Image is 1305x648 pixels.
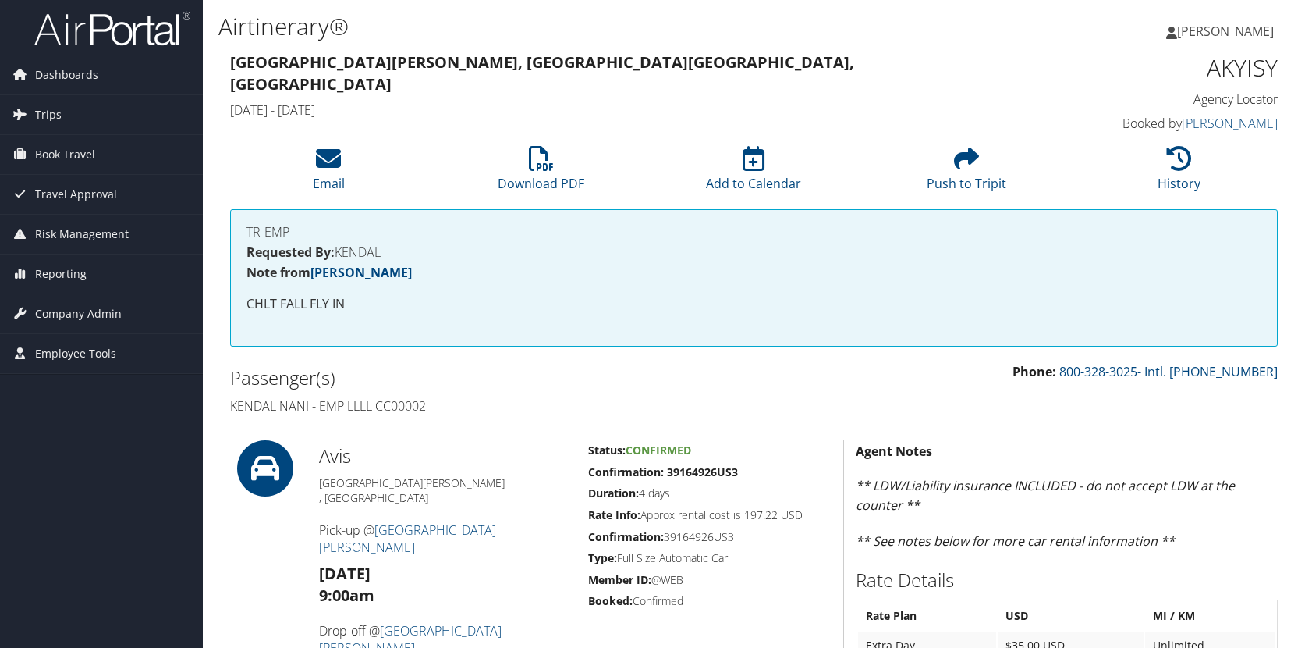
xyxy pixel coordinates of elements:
[35,255,87,294] span: Reporting
[35,215,129,254] span: Risk Management
[1182,115,1278,132] a: [PERSON_NAME]
[1177,23,1274,40] span: [PERSON_NAME]
[588,529,832,545] h5: 39164926US3
[706,155,801,192] a: Add to Calendar
[246,294,1261,315] p: CHLT FALL FLY IN
[230,52,854,94] strong: [GEOGRAPHIC_DATA][PERSON_NAME], [GEOGRAPHIC_DATA] [GEOGRAPHIC_DATA], [GEOGRAPHIC_DATA]
[246,264,412,281] strong: Note from
[998,602,1144,630] th: USD
[313,155,345,192] a: Email
[35,334,116,373] span: Employee Tools
[1034,115,1278,132] h4: Booked by
[588,486,832,501] h5: 4 days
[218,10,932,43] h1: Airtinerary®
[1145,602,1275,630] th: MI / KM
[246,246,1261,258] h4: KENDAL
[319,585,374,606] strong: 9:00am
[927,155,1006,192] a: Push to Tripit
[319,522,563,557] h4: Pick-up @
[319,563,371,584] strong: [DATE]
[35,175,117,214] span: Travel Approval
[588,507,640,522] strong: Rate Info:
[588,486,639,500] strong: Duration:
[588,572,832,588] h5: @WEB
[1034,52,1278,84] h1: AKYISY
[319,475,563,506] h5: [GEOGRAPHIC_DATA][PERSON_NAME] , [GEOGRAPHIC_DATA]
[588,550,832,566] h5: Full Size Automatic Car
[1034,91,1278,108] h4: Agency Locator
[588,507,832,523] h5: Approx rental cost is 197.22 USD
[588,443,626,458] strong: Status:
[856,477,1235,514] em: ** LDW/Liability insurance INCLUDED - do not accept LDW at the counter **
[858,602,996,630] th: Rate Plan
[35,135,95,174] span: Book Travel
[35,294,122,333] span: Company Admin
[1059,363,1278,380] a: 800-328-3025- Intl. [PHONE_NUMBER]
[246,226,1261,238] h4: TR-EMP
[230,365,743,391] h2: Passenger(s)
[626,443,691,458] span: Confirmed
[230,397,743,415] h4: Kendal Nani - EMP LLLL CC00002
[35,55,98,94] span: Dashboards
[588,465,738,479] strong: Confirmation: 39164926US3
[856,567,1278,593] h2: Rate Details
[1166,8,1289,55] a: [PERSON_NAME]
[588,529,664,544] strong: Confirmation:
[319,522,496,556] a: [GEOGRAPHIC_DATA][PERSON_NAME]
[588,550,617,565] strong: Type:
[34,10,190,47] img: airportal-logo.png
[498,155,584,192] a: Download PDF
[588,593,633,608] strong: Booked:
[35,95,62,134] span: Trips
[856,443,932,460] strong: Agent Notes
[1012,363,1056,380] strong: Phone:
[588,572,651,587] strong: Member ID:
[856,532,1175,550] em: ** See notes below for more car rental information **
[230,101,1010,119] h4: [DATE] - [DATE]
[1158,155,1200,192] a: History
[319,443,563,469] h2: Avis
[310,264,412,281] a: [PERSON_NAME]
[246,244,335,261] strong: Requested By:
[588,593,832,609] h5: Confirmed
